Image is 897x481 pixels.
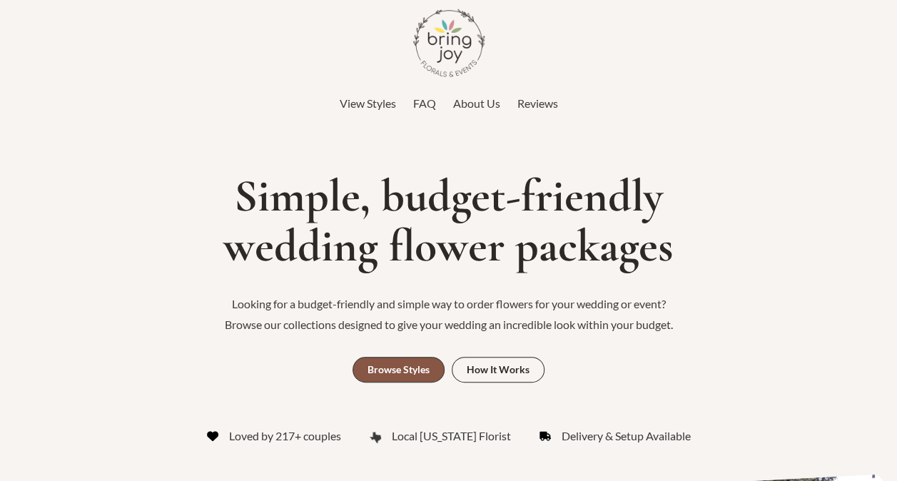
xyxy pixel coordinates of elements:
[413,96,436,110] span: FAQ
[452,357,544,383] a: How It Works
[340,93,396,114] a: View Styles
[517,96,558,110] span: Reviews
[353,357,445,383] a: Browse Styles
[453,93,500,114] a: About Us
[467,365,529,375] div: How It Works
[562,425,691,447] span: Delivery & Setup Available
[368,365,430,375] div: Browse Styles
[21,93,877,114] nav: Top Header Menu
[413,93,436,114] a: FAQ
[7,171,890,272] h1: Simple, budget-friendly wedding flower packages
[517,93,558,114] a: Reviews
[392,425,511,447] span: Local [US_STATE] Florist
[229,425,341,447] span: Loved by 217+ couples
[340,96,396,110] span: View Styles
[453,96,500,110] span: About Us
[213,293,684,335] p: Looking for a budget-friendly and simple way to order flowers for your wedding or event? Browse o...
